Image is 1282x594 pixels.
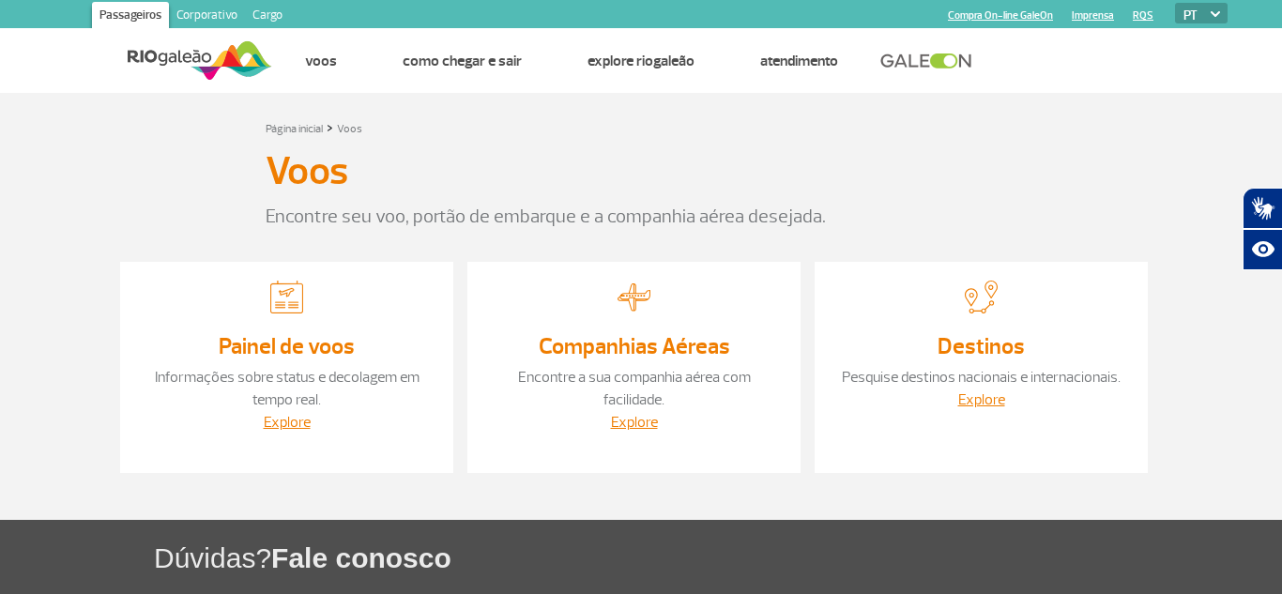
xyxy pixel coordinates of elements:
a: Voos [305,52,337,70]
a: Corporativo [169,2,245,32]
a: Explore [958,390,1005,409]
a: Explore [264,413,311,432]
p: Encontre seu voo, portão de embarque e a companhia aérea desejada. [266,203,1016,231]
a: Como chegar e sair [403,52,522,70]
h3: Voos [266,148,348,195]
button: Abrir tradutor de língua de sinais. [1243,188,1282,229]
a: Explore RIOgaleão [588,52,694,70]
a: Voos [337,122,362,136]
a: Página inicial [266,122,323,136]
a: Compra On-line GaleOn [948,9,1053,22]
div: Plugin de acessibilidade da Hand Talk. [1243,188,1282,270]
a: Cargo [245,2,290,32]
a: Destinos [938,332,1025,360]
h1: Dúvidas? [154,539,1282,577]
a: Pesquise destinos nacionais e internacionais. [842,368,1121,387]
a: Explore [611,413,658,432]
a: Informações sobre status e decolagem em tempo real. [155,368,420,409]
a: Imprensa [1072,9,1114,22]
a: RQS [1133,9,1153,22]
a: > [327,116,333,138]
a: Passageiros [92,2,169,32]
a: Painel de voos [219,332,355,360]
a: Companhias Aéreas [539,332,730,360]
span: Fale conosco [271,542,451,573]
button: Abrir recursos assistivos. [1243,229,1282,270]
a: Atendimento [760,52,838,70]
a: Encontre a sua companhia aérea com facilidade. [518,368,751,409]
